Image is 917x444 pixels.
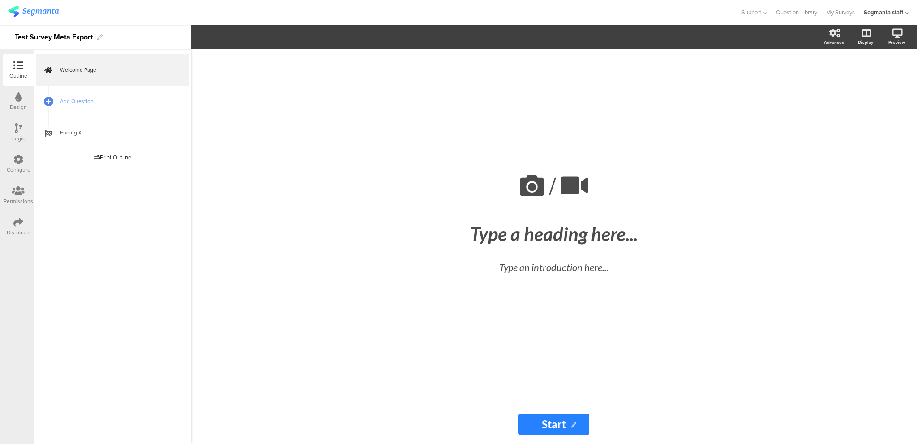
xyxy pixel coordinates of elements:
[12,134,25,142] div: Logic
[397,260,711,275] div: Type an introduction here...
[518,414,589,435] input: Start
[4,197,33,205] div: Permissions
[8,6,59,17] img: segmanta logo
[36,54,189,86] a: Welcome Page
[10,103,27,111] div: Design
[9,72,27,80] div: Outline
[94,153,131,162] div: Print Outline
[7,228,30,237] div: Distribute
[741,8,761,17] span: Support
[15,30,93,44] div: Test Survey Meta Export
[60,97,175,106] span: Add Question
[864,8,903,17] div: Segmanta staff
[7,166,30,174] div: Configure
[549,168,556,204] span: /
[824,39,844,46] div: Advanced
[888,39,905,46] div: Preview
[60,65,175,74] span: Welcome Page
[60,128,175,137] span: Ending A
[36,117,189,148] a: Ending A
[858,39,873,46] div: Display
[388,223,720,245] div: Type a heading here...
